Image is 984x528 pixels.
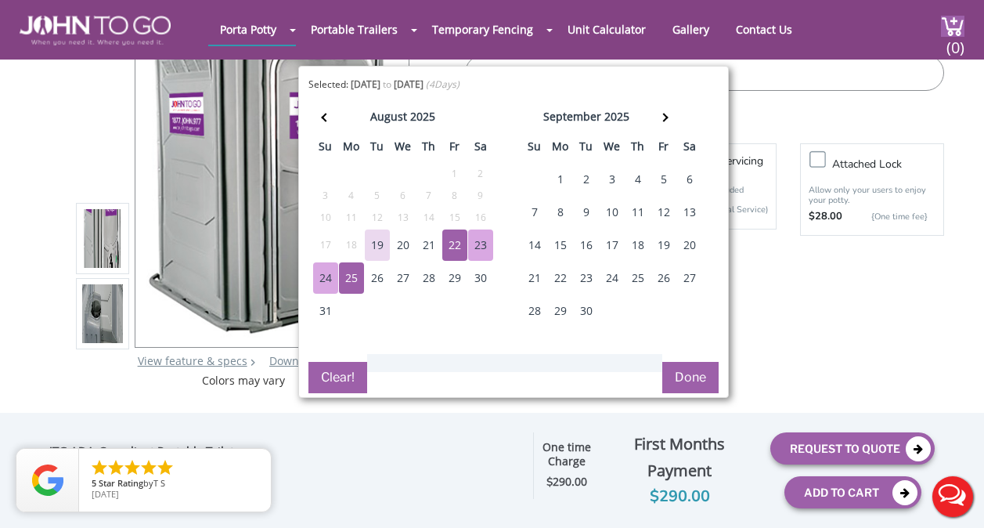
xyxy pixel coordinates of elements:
button: Add To Cart [784,476,921,508]
div: Colors may vary [76,373,410,389]
div: 25 [625,262,651,294]
div: 8 [548,197,573,228]
button: Clear! [308,362,367,393]
img: right arrow icon [251,359,255,366]
div: 16 [468,209,493,226]
div: 27 [391,262,416,294]
span: [DATE] [92,488,119,500]
div: 10 [600,197,625,228]
span: 4 [429,78,434,91]
div: 8 [442,187,467,204]
div: 18 [625,230,651,261]
div: 28 [416,262,442,294]
div: $290.00 [600,484,759,509]
i: ( Days) [426,78,460,91]
b: [DATE] [394,78,424,91]
div: 18 [339,237,364,254]
div: 5 [365,187,390,204]
div: 2 [574,164,599,195]
button: Request To Quote [770,432,935,465]
div: 13 [391,209,416,226]
img: Review Rating [32,465,63,496]
li:  [106,458,125,477]
div: 24 [313,262,338,294]
div: 23 [574,262,599,294]
div: 6 [391,187,416,204]
div: 9 [574,197,599,228]
div: 28 [522,295,547,327]
div: 4 [339,187,364,204]
div: 20 [391,230,416,261]
div: 11 [625,197,651,228]
div: 26 [651,262,676,294]
div: 2025 [410,106,435,128]
th: su [312,135,338,163]
a: Unit Calculator [556,14,658,45]
img: Product [82,133,123,502]
a: Contact Us [724,14,804,45]
div: 25 [339,262,364,294]
div: 31 [313,295,338,327]
div: 27 [677,262,702,294]
div: 10 [313,209,338,226]
span: 290.00 [553,474,587,489]
li:  [156,458,175,477]
div: 22 [442,230,467,261]
th: sa [676,135,702,163]
th: fr [651,135,676,163]
div: JTG ADA-Compliant Portable Toilet [49,444,264,481]
div: 2025 [604,106,629,128]
div: 1 [442,165,467,183]
span: to [383,78,391,91]
div: 5 [651,164,676,195]
div: 16 [574,230,599,261]
div: 6 [677,164,702,195]
th: tu [364,135,390,163]
th: mo [547,135,573,163]
img: JOHN to go [20,16,171,45]
div: august [370,106,407,128]
th: we [599,135,625,163]
th: th [416,135,442,163]
h3: Attached lock [832,154,951,174]
a: Gallery [661,14,721,45]
img: cart a [941,16,964,37]
strong: One time Charge [542,439,591,469]
th: fr [442,135,467,163]
div: 26 [365,262,390,294]
div: 7 [522,197,547,228]
div: 3 [600,164,625,195]
div: 11 [339,209,364,226]
p: {One time fee} [850,209,928,225]
strong: $ [546,475,587,490]
div: 13 [677,197,702,228]
div: 9 [468,187,493,204]
span: 5 [92,477,96,489]
span: by [92,479,258,490]
div: 14 [522,230,547,261]
img: Product [82,58,123,427]
div: 24 [600,262,625,294]
li:  [123,458,142,477]
th: tu [573,135,599,163]
div: 14 [416,209,442,226]
span: T S [153,477,165,489]
div: First Months Payment [600,431,759,484]
div: 15 [548,230,573,261]
div: 4 [625,164,651,195]
div: 12 [365,209,390,226]
th: we [390,135,416,163]
div: 30 [574,295,599,327]
div: 15 [442,209,467,226]
b: [DATE] [351,78,380,91]
span: Star Rating [99,477,143,489]
strong: $28.00 [809,209,842,225]
div: 21 [522,262,547,294]
div: 19 [651,230,676,261]
th: th [625,135,651,163]
div: 20 [677,230,702,261]
a: Portable Trailers [299,14,409,45]
a: Porta Potty [208,14,288,45]
span: (0) [946,24,965,58]
span: Selected: [308,78,348,91]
